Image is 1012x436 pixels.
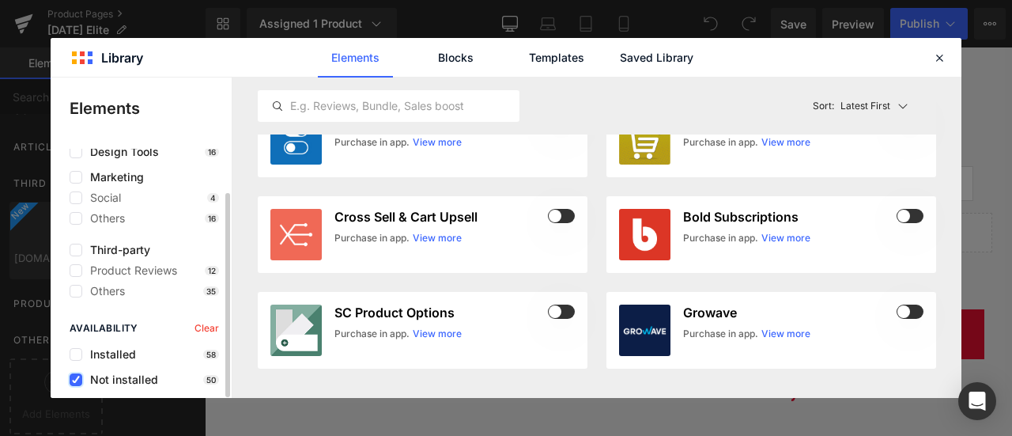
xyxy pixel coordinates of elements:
[413,231,462,245] a: View more
[429,73,739,106] span: [DATE] Elite + U16 Flex（Batería gratis para U16 Flex）
[82,244,150,256] span: Third-party
[413,135,462,150] a: View more
[82,264,177,277] span: Product Reviews
[519,38,594,78] a: Templates
[334,135,410,150] div: Purchase in app.
[761,327,810,341] a: View more
[683,209,893,225] h3: Bold Subscriptions
[546,277,666,296] span: añadir a la cesta
[429,26,495,59] span: [DATE] Elite
[82,212,125,225] span: Others
[432,262,780,313] button: añadir a la cesta
[82,171,144,184] span: Marketing
[194,323,219,334] span: Clear
[334,209,545,225] h3: Cross Sell & Cart Upsell
[82,146,159,158] span: Design Tools
[761,135,810,150] a: View more
[203,375,219,385] p: 50
[270,209,322,260] img: cross-sell.jpg
[82,373,158,386] span: Not installed
[203,286,219,296] p: 35
[429,119,752,153] span: [DATE] Elite + U12 Vesla（Batería gratis para U12 Vesla）
[412,6,800,25] label: Variantes
[270,305,322,356] img: gempages_464227264272270525-d7dbad09-95b2-450f-8b7b-320a5e395534.png
[432,320,780,372] button: Buy it now
[683,327,758,341] div: Purchase in app.
[683,135,758,150] div: Purchase in app.
[958,382,996,420] div: Open Intercom Messenger
[334,231,410,245] div: Purchase in app.
[205,147,219,157] p: 16
[619,113,670,165] img: frequently-bought-together.jpg
[683,305,893,320] h3: Growave
[203,350,219,359] p: 58
[619,209,670,260] img: bold.jpg
[205,266,219,275] p: 12
[619,305,670,356] img: 63f42503-2975-4f0a-ba42-014d42fb53a6.webp
[82,348,136,361] span: Installed
[82,285,125,298] span: Others
[334,305,545,320] h3: SC Product Options
[82,191,121,204] span: Social
[840,99,890,113] p: Latest First
[207,193,219,203] p: 4
[318,38,393,78] a: Elements
[683,231,758,245] div: Purchase in app.
[418,38,493,78] a: Blocks
[334,327,410,341] div: Purchase in app.
[270,113,322,165] img: infinite-options.jpg
[413,327,462,341] a: View more
[70,97,232,120] p: Elements
[70,323,138,334] span: Availability
[806,90,937,122] button: Latest FirstSort:Latest First
[761,231,810,245] a: View more
[259,97,519,116] input: E.g. Reviews, Bundle, Sales boost...
[205,214,219,223] p: 16
[619,38,694,78] a: Saved Library
[813,100,834,112] span: Sort:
